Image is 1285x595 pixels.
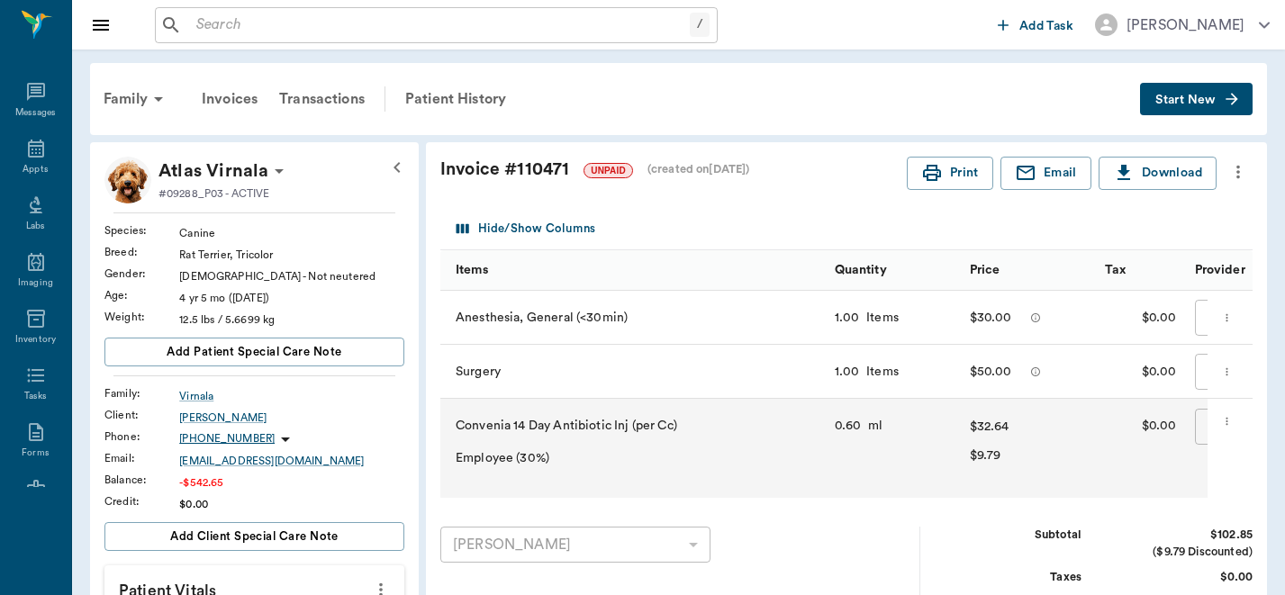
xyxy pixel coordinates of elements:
div: $32.64 [970,413,1009,440]
div: Items [859,363,899,381]
div: Imaging [18,276,53,290]
div: 1.00 [835,363,860,381]
div: Convenia 14 Day Antibiotic Inj (per Cc) [456,417,677,435]
button: Close drawer [83,7,119,43]
div: 0.60 [835,417,862,435]
div: [PERSON_NAME] [440,527,710,563]
div: Labs [26,220,45,233]
button: more [1217,302,1237,333]
iframe: Intercom live chat [18,534,61,577]
div: Items [859,309,899,327]
div: Species : [104,222,179,239]
div: $0.00 [1096,345,1186,399]
div: Tax [1105,245,1126,295]
div: $0.00 [1118,569,1253,586]
div: [PERSON_NAME] [1127,14,1244,36]
div: Family : [104,385,179,401]
div: (created on [DATE] ) [647,161,750,178]
div: Price [970,245,1000,295]
div: Messages [15,106,57,120]
div: Age : [104,287,179,303]
span: UNPAID [584,164,632,177]
div: Appts [23,163,48,176]
div: Price [961,250,1096,291]
button: more [1217,356,1237,387]
div: Provider [1195,245,1245,295]
div: -$542.65 [179,474,404,491]
div: Client : [104,407,179,423]
p: #09288_P03 - ACTIVE [158,185,269,202]
div: Canine [179,225,404,241]
div: Family [93,77,180,121]
a: [EMAIL_ADDRESS][DOMAIN_NAME] [179,453,404,469]
div: $9.79 [970,442,1001,469]
div: 12.5 lbs / 5.6699 kg [179,311,404,328]
div: Items [440,250,826,291]
span: Add patient Special Care Note [167,342,341,362]
p: [PHONE_NUMBER] [179,431,275,446]
div: / [690,13,710,37]
div: Phone : [104,428,179,445]
div: Gender : [104,266,179,282]
div: Employee (30%) [456,449,549,467]
a: Transactions [268,77,376,121]
div: 1.00 [835,309,860,327]
div: Anesthesia, General (<30min) [440,291,826,345]
div: $0.00 [179,496,404,512]
button: message [1026,304,1045,331]
div: Items [456,245,488,295]
a: Patient History [394,77,517,121]
div: Forms [22,446,49,460]
a: [PERSON_NAME] [179,410,404,426]
div: Quantity [835,245,887,295]
button: Email [1000,157,1091,190]
div: Taxes [946,569,1081,586]
div: Rat Terrier, Tricolor [179,247,404,263]
div: $30.00 [970,304,1012,331]
button: Select columns [452,215,600,243]
div: $50.00 [970,358,1012,385]
div: Weight : [104,309,179,325]
a: Invoices [191,77,268,121]
button: [PERSON_NAME] [1081,8,1284,41]
div: Breed : [104,244,179,260]
div: Credit : [104,493,179,509]
button: more [1224,157,1253,187]
div: Email : [104,450,179,466]
div: Tax [1096,250,1186,291]
div: $0.00 [1096,291,1186,345]
div: ml [861,417,882,435]
button: Download [1099,157,1217,190]
input: Search [189,13,690,38]
div: Tasks [24,390,47,403]
button: Add client Special Care Note [104,522,404,551]
button: Print [907,157,993,190]
div: $0.00 [1096,399,1186,498]
button: more [1217,406,1237,437]
div: Surgery [440,345,826,399]
a: Virnala [179,388,404,404]
div: ($9.79 Discounted) [1118,544,1253,561]
div: Invoice # 110471 [440,157,907,183]
div: $102.85 [1118,527,1253,544]
div: Subtotal [946,527,1081,544]
button: Add Task [991,8,1081,41]
img: Profile Image [104,157,151,203]
button: message [1026,358,1045,385]
div: 4 yr 5 mo ([DATE]) [179,290,404,306]
button: Add patient Special Care Note [104,338,404,366]
span: Add client Special Care Note [170,527,339,546]
div: [DEMOGRAPHIC_DATA] - Not neutered [179,268,404,284]
button: Start New [1140,83,1253,116]
div: Quantity [826,250,961,291]
div: Balance : [104,472,179,488]
p: Atlas Virnala [158,157,268,185]
div: Inventory [15,333,56,347]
